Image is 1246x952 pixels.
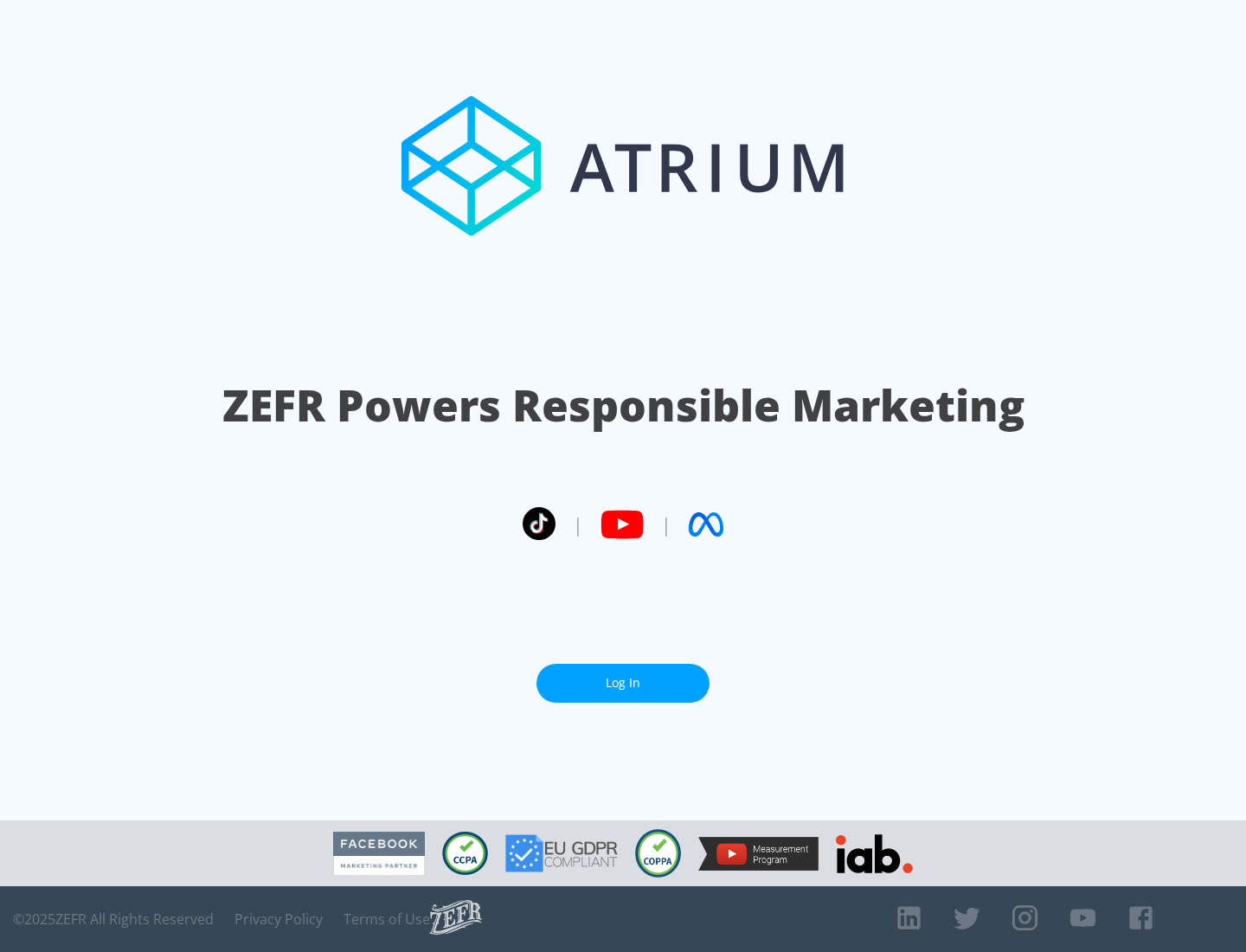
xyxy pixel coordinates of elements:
span: | [573,511,583,537]
img: GDPR Compliant [505,834,618,872]
img: COPPA Compliant [635,829,681,878]
a: Terms of Use [344,910,430,928]
img: Facebook Marketing Partner [333,832,425,876]
a: Privacy Policy [234,910,323,928]
img: IAB [836,834,913,873]
h1: ZEFR Powers Responsible Marketing [222,376,1024,435]
span: © 2025 ZEFR All Rights Reserved [13,910,214,928]
a: Log In [536,664,710,703]
img: CCPA Compliant [442,832,488,875]
img: YouTube Measurement Program [698,837,819,871]
span: | [661,511,671,537]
